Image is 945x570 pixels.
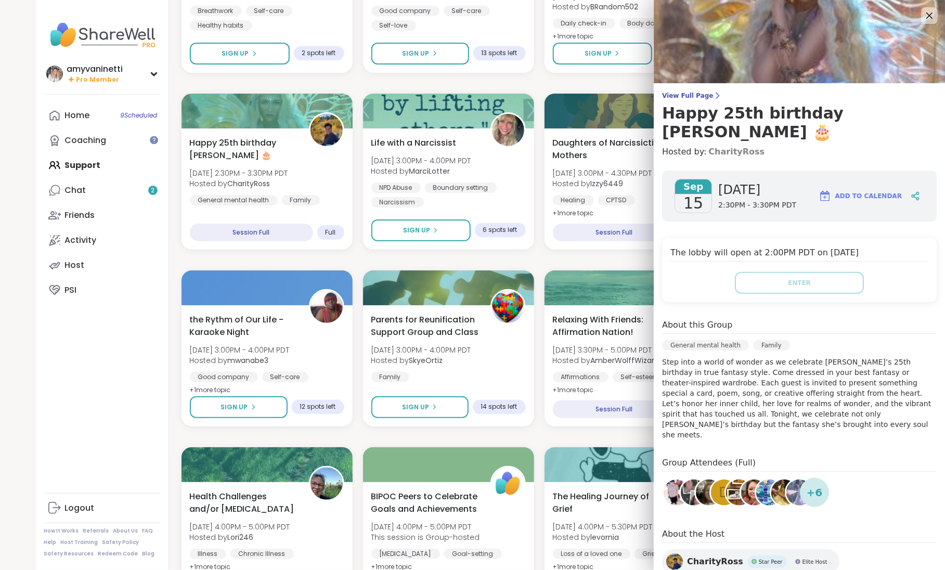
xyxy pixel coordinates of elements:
[190,6,242,16] div: Breathwork
[740,478,769,507] a: LynnM
[814,184,907,209] button: Add to Calendar
[553,43,652,64] button: Sign Up
[190,522,290,532] span: [DATE] 4:00PM - 5:00PM PDT
[444,549,502,559] div: Goal-setting
[795,559,800,564] img: Elite Host
[553,549,630,559] div: Loss of a loved one
[371,372,409,382] div: Family
[65,135,107,146] div: Coaching
[371,43,469,64] button: Sign Up
[83,527,109,535] a: Referrals
[756,480,782,506] img: Erin32
[662,92,937,141] a: View Full PageHappy 25th birthday [PERSON_NAME] 🎂
[591,178,624,189] b: Izzy6449
[786,480,812,506] img: lyssa
[221,403,248,412] span: Sign Up
[591,355,659,366] b: AmberWolffWizard
[44,17,160,53] img: ShareWell Nav Logo
[802,558,827,566] span: Elite Host
[662,528,937,543] h4: About the Host
[190,345,290,355] span: [DATE] 3:00PM - 4:00PM PDT
[662,478,691,507] a: Recovery
[613,372,668,382] div: Self-esteem
[371,490,479,515] span: BIPOC Peers to Celebrate Goals and Achievements
[553,18,615,29] div: Daily check-in
[635,549,666,559] div: Grief
[670,247,928,262] h4: The lobby will open at 2:00PM PDT on [DATE]
[662,104,937,141] h3: Happy 25th birthday [PERSON_NAME] 🎂
[807,485,823,500] span: + 6
[371,532,480,542] span: This session is Group-hosted
[228,178,270,189] b: CharityRoss
[696,480,722,506] img: AliciaMarie
[753,340,790,351] div: Family
[46,66,63,82] img: amyvaninetti
[724,478,754,507] a: AmberWolffWizard
[483,226,517,235] span: 6 spots left
[190,549,226,559] div: Illness
[44,539,57,546] a: Help
[371,20,416,31] div: Self-love
[190,178,288,189] span: Hosted by
[425,183,497,193] div: Boundary setting
[785,478,814,507] a: lyssa
[98,550,138,558] a: Redeem Code
[190,490,297,515] span: Health Challenges and/or [MEDICAL_DATA]
[113,527,138,535] a: About Us
[662,319,732,331] h4: About this Group
[553,137,661,162] span: Daughters of Narcissictic Mothers
[371,156,471,166] span: [DATE] 3:00PM - 4:00PM PDT
[591,532,619,542] b: levornia
[371,345,471,355] span: [DATE] 3:00PM - 4:00PM PDT
[664,480,690,506] img: Recovery
[190,396,288,418] button: Sign Up
[371,197,424,208] div: Narcissism
[44,203,160,228] a: Friends
[76,75,120,84] span: Pro Member
[44,128,160,153] a: Coaching
[67,63,123,75] div: amyvaninetti
[190,355,290,366] span: Hosted by
[228,355,269,366] b: mwanabe3
[771,480,797,506] img: mrsperozek43
[719,483,729,503] span: d
[718,200,796,211] span: 2:30PM - 3:30PM PDT
[553,372,609,382] div: Affirmations
[683,194,703,213] span: 15
[585,49,612,58] span: Sign Up
[694,478,723,507] a: AliciaMarie
[619,18,683,29] div: Body doubling
[371,183,421,193] div: NPD Abuse
[492,468,524,500] img: ShareWell
[300,403,336,411] span: 12 spots left
[228,532,254,542] b: Lori246
[310,114,343,146] img: CharityRoss
[44,527,79,535] a: How It Works
[835,191,902,201] span: Add to Calendar
[326,228,336,237] span: Full
[681,480,707,506] img: Taytay2025
[371,219,471,241] button: Sign Up
[44,278,160,303] a: PSI
[371,6,439,16] div: Good company
[553,224,676,241] div: Session Full
[598,195,635,205] div: CPTSD
[44,103,160,128] a: Home9Scheduled
[662,340,749,351] div: General mental health
[65,502,95,514] div: Logout
[143,527,153,535] a: FAQ
[190,20,252,31] div: Healthy habits
[752,559,757,564] img: Star Peer
[591,2,639,12] b: BRandom502
[65,110,90,121] div: Home
[44,253,160,278] a: Host
[190,532,290,542] span: Hosted by
[65,235,97,246] div: Activity
[190,224,313,241] div: Session Full
[402,403,429,412] span: Sign Up
[819,190,831,202] img: ShareWell Logomark
[770,478,799,507] a: mrsperozek43
[371,314,479,339] span: Parents for Reunification Support Group and Class
[679,478,708,507] a: Taytay2025
[482,49,517,58] span: 13 spots left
